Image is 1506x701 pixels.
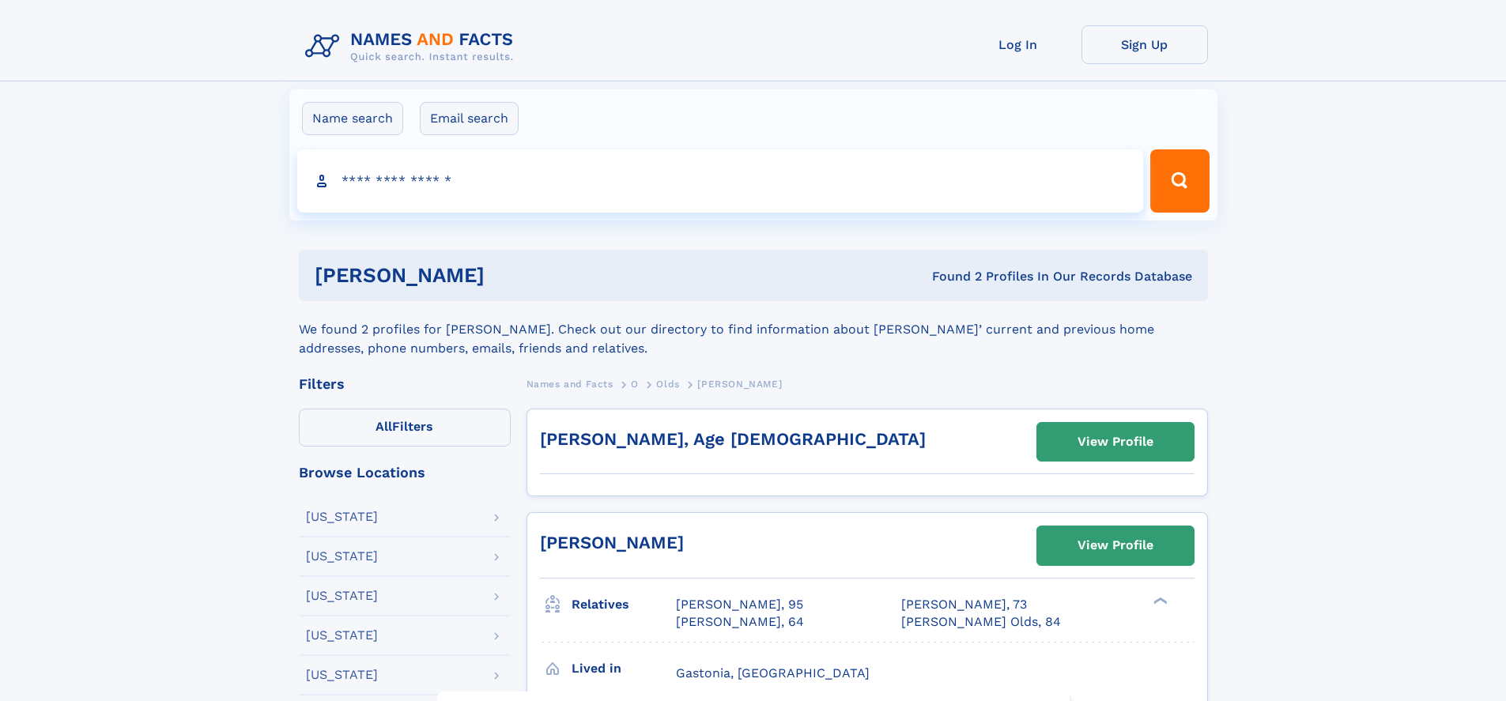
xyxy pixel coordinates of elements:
a: View Profile [1037,526,1194,564]
label: Filters [299,409,511,447]
label: Name search [302,102,403,135]
a: View Profile [1037,423,1194,461]
a: [PERSON_NAME] [540,533,684,552]
span: All [376,419,392,434]
input: search input [297,149,1144,213]
div: [US_STATE] [306,590,378,602]
div: We found 2 profiles for [PERSON_NAME]. Check out our directory to find information about [PERSON_... [299,301,1208,358]
label: Email search [420,102,519,135]
a: [PERSON_NAME], 95 [676,596,803,613]
h3: Relatives [572,591,676,618]
span: Olds [656,379,679,390]
h3: Lived in [572,655,676,682]
h1: [PERSON_NAME] [315,266,708,285]
div: View Profile [1078,527,1153,563]
div: Filters [299,377,511,391]
div: [US_STATE] [306,511,378,523]
a: [PERSON_NAME] Olds, 84 [901,613,1061,631]
img: Logo Names and Facts [299,25,527,68]
a: [PERSON_NAME], 73 [901,596,1027,613]
div: [US_STATE] [306,629,378,642]
a: Sign Up [1081,25,1208,64]
a: [PERSON_NAME], 64 [676,613,804,631]
div: Browse Locations [299,465,511,480]
div: View Profile [1078,424,1153,460]
a: Log In [955,25,1081,64]
span: [PERSON_NAME] [697,379,782,390]
div: [US_STATE] [306,669,378,681]
a: Olds [656,374,679,394]
span: Gastonia, [GEOGRAPHIC_DATA] [676,665,870,680]
div: Found 2 Profiles In Our Records Database [708,268,1192,285]
a: Names and Facts [527,374,613,394]
div: [US_STATE] [306,550,378,563]
a: [PERSON_NAME], Age [DEMOGRAPHIC_DATA] [540,429,926,449]
a: O [631,374,639,394]
button: Search Button [1150,149,1209,213]
span: O [631,379,639,390]
div: ❯ [1149,595,1168,605]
